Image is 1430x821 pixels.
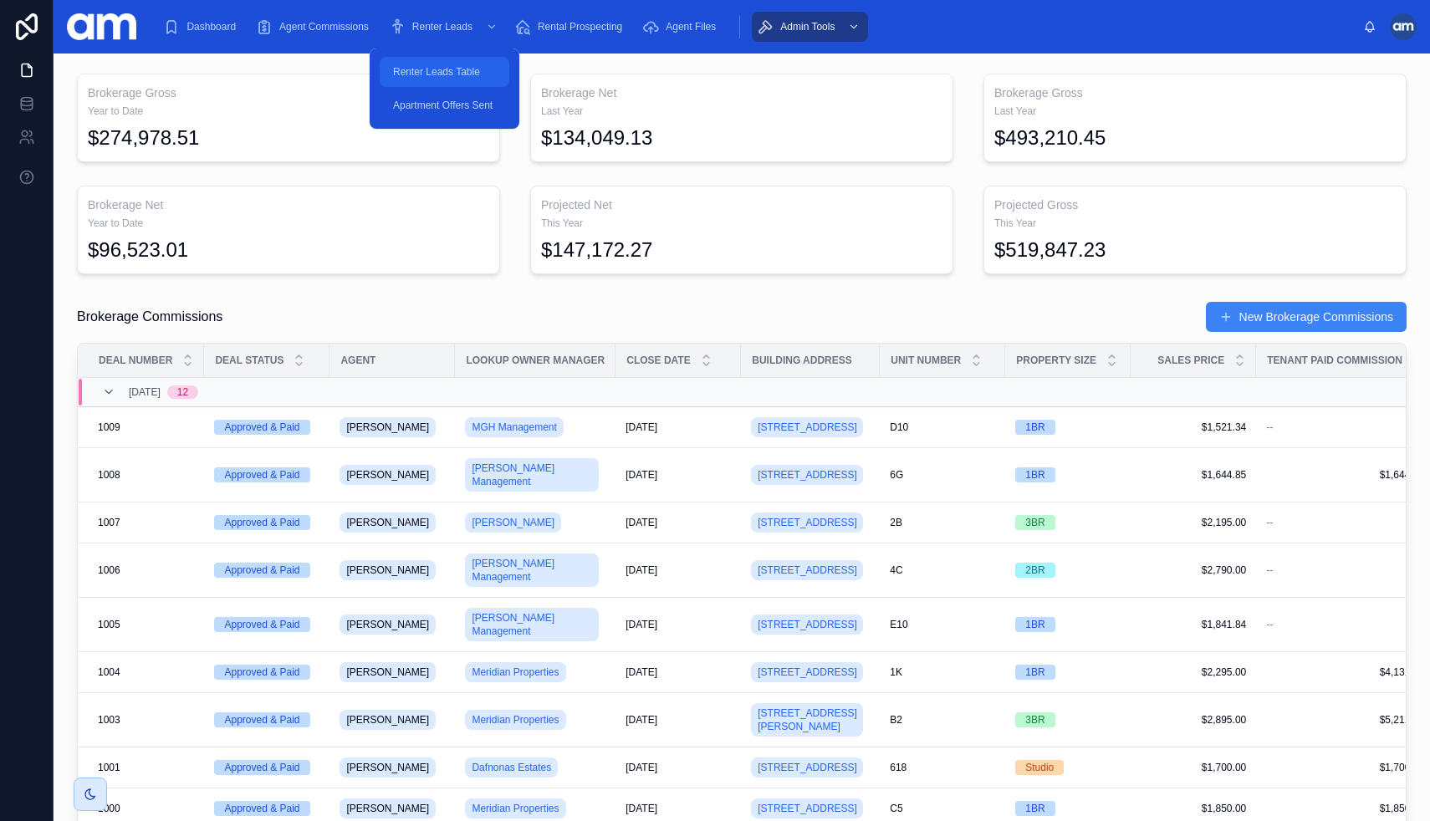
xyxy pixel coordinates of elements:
[346,421,429,434] span: [PERSON_NAME]
[758,706,856,733] span: [STREET_ADDRESS][PERSON_NAME]
[224,801,299,816] div: Approved & Paid
[98,761,120,774] span: 1001
[1141,516,1246,529] a: $2,195.00
[1266,468,1424,482] a: $1,644.85
[626,563,657,577] span: [DATE]
[890,516,995,529] a: 2B
[626,468,731,482] a: [DATE]
[465,757,558,778] a: Dafnonas Estates
[98,421,194,434] a: 1009
[98,665,194,679] a: 1004
[626,618,731,631] a: [DATE]
[890,563,902,577] span: 4C
[393,65,480,79] span: Renter Leads Table
[890,468,995,482] a: 6G
[890,563,995,577] a: 4C
[626,354,690,367] span: Close Date
[637,12,728,42] a: Agent Files
[626,761,657,774] span: [DATE]
[465,754,605,781] a: Dafnonas Estates
[751,509,870,536] a: [STREET_ADDRESS]
[129,385,161,399] span: [DATE]
[88,217,489,230] span: Year to Date
[541,237,652,263] div: $147,172.27
[1141,802,1246,815] span: $1,850.00
[465,553,599,587] a: [PERSON_NAME] Management
[346,665,429,679] span: [PERSON_NAME]
[346,618,429,631] span: [PERSON_NAME]
[88,125,199,151] div: $274,978.51
[214,801,319,816] a: Approved & Paid
[214,515,319,530] a: Approved & Paid
[509,12,634,42] a: Rental Prospecting
[214,420,319,435] a: Approved & Paid
[666,20,716,33] span: Agent Files
[465,706,605,733] a: Meridian Properties
[98,802,194,815] a: 1000
[751,757,863,778] a: [STREET_ADDRESS]
[751,465,863,485] a: [STREET_ADDRESS]
[1266,421,1424,434] a: --
[67,13,136,40] img: App logo
[758,618,856,631] span: [STREET_ADDRESS]
[224,467,299,482] div: Approved & Paid
[752,12,868,42] a: Admin Tools
[214,467,319,482] a: Approved & Paid
[1266,421,1273,434] span: --
[1025,801,1044,816] div: 1BR
[472,802,559,815] span: Meridian Properties
[994,237,1106,263] div: $519,847.23
[1141,665,1246,679] a: $2,295.00
[541,105,942,118] span: Last Year
[1015,617,1121,632] a: 1BR
[472,713,559,727] span: Meridian Properties
[780,20,835,33] span: Admin Tools
[340,659,445,686] a: [PERSON_NAME]
[541,217,942,230] span: This Year
[1025,467,1044,482] div: 1BR
[626,421,731,434] a: [DATE]
[751,703,863,737] a: [STREET_ADDRESS][PERSON_NAME]
[1015,760,1121,775] a: Studio
[99,354,172,367] span: Deal Number
[751,662,863,682] a: [STREET_ADDRESS]
[1141,468,1246,482] a: $1,644.85
[346,713,429,727] span: [PERSON_NAME]
[1266,665,1424,679] span: $4,131.00
[758,563,856,577] span: [STREET_ADDRESS]
[98,665,120,679] span: 1004
[626,421,657,434] span: [DATE]
[465,550,605,590] a: [PERSON_NAME] Management
[538,20,622,33] span: Rental Prospecting
[215,354,283,367] span: Deal Status
[751,611,870,638] a: [STREET_ADDRESS]
[251,12,380,42] a: Agent Commissions
[1266,713,1424,727] a: $5,211.00
[626,713,657,727] span: [DATE]
[177,385,188,399] div: 12
[98,618,120,631] span: 1005
[465,417,563,437] a: MGH Management
[1206,302,1407,332] a: New Brokerage Commissions
[751,754,870,781] a: [STREET_ADDRESS]
[1025,617,1044,632] div: 1BR
[1025,515,1044,530] div: 3BR
[626,516,731,529] a: [DATE]
[626,802,731,815] a: [DATE]
[1141,618,1246,631] a: $1,841.84
[1266,802,1424,815] a: $1,850.00
[346,468,429,482] span: [PERSON_NAME]
[340,354,375,367] span: Agent
[751,798,863,818] a: [STREET_ADDRESS]
[98,563,120,577] span: 1006
[890,761,907,774] span: 618
[890,713,995,727] a: B2
[758,516,856,529] span: [STREET_ADDRESS]
[626,802,657,815] span: [DATE]
[626,761,731,774] a: [DATE]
